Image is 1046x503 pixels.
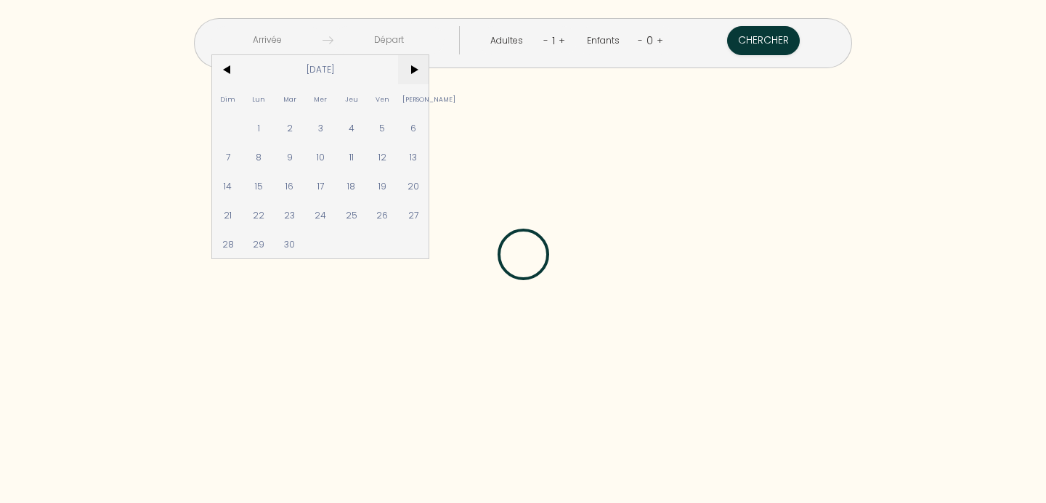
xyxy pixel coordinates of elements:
div: 1 [548,29,559,52]
button: Chercher [727,26,800,55]
span: 12 [367,142,398,171]
span: 15 [243,171,275,200]
span: 3 [305,113,336,142]
span: 17 [305,171,336,200]
a: + [657,33,663,47]
span: 26 [367,200,398,229]
span: 18 [336,171,368,200]
span: 5 [367,113,398,142]
a: - [638,33,643,47]
span: 19 [367,171,398,200]
span: 22 [243,200,275,229]
span: 2 [274,113,305,142]
span: 13 [398,142,429,171]
span: 1 [243,113,275,142]
span: Dim [212,84,243,113]
span: 25 [336,200,368,229]
span: 11 [336,142,368,171]
a: + [559,33,565,47]
span: < [212,55,243,84]
span: Ven [367,84,398,113]
span: [PERSON_NAME] [398,84,429,113]
div: Adultes [490,34,528,48]
span: 28 [212,229,243,258]
span: [DATE] [243,55,398,84]
img: guests [323,35,333,46]
span: 10 [305,142,336,171]
span: 14 [212,171,243,200]
div: Enfants [587,34,625,48]
span: 29 [243,229,275,258]
span: 7 [212,142,243,171]
span: 9 [274,142,305,171]
span: Mar [274,84,305,113]
span: Jeu [336,84,368,113]
span: 24 [305,200,336,229]
input: Arrivée [211,26,323,54]
span: 8 [243,142,275,171]
span: 6 [398,113,429,142]
span: 30 [274,229,305,258]
span: Lun [243,84,275,113]
div: 0 [643,29,657,52]
span: 23 [274,200,305,229]
span: > [398,55,429,84]
span: 4 [336,113,368,142]
input: Départ [333,26,445,54]
span: 20 [398,171,429,200]
span: 16 [274,171,305,200]
span: 21 [212,200,243,229]
span: 27 [398,200,429,229]
span: Mer [305,84,336,113]
a: - [543,33,548,47]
